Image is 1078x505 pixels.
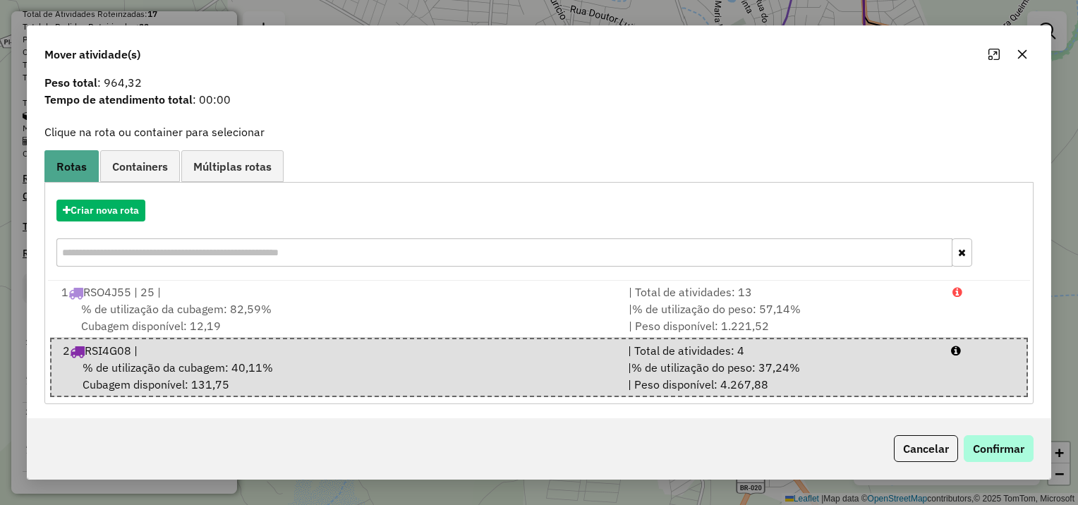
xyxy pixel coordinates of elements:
span: Containers [112,161,168,172]
button: Cancelar [894,435,958,462]
span: Rotas [56,161,87,172]
div: Cubagem disponível: 12,19 [53,300,620,334]
span: % de utilização da cubagem: 82,59% [81,302,272,316]
span: Múltiplas rotas [193,161,272,172]
button: Confirmar [964,435,1034,462]
div: | | Peso disponível: 4.267,88 [619,359,943,393]
div: 2 RSI4G08 | [54,342,619,359]
i: Porcentagens após mover as atividades: Cubagem: 131,31% Peso: 90,98% [952,286,962,298]
span: Mover atividade(s) [44,46,140,63]
div: | | Peso disponível: 1.221,52 [620,300,944,334]
div: 1 [53,284,620,300]
div: | Total de atividades: 13 [620,284,944,300]
span: : 00:00 [36,91,1042,108]
label: Clique na rota ou container para selecionar [44,123,265,140]
i: Porcentagens após mover as atividades: Cubagem: 55,62% Peso: 51,42% [951,345,961,356]
span: % de utilização do peso: 57,14% [632,302,801,316]
div: Cubagem disponível: 131,75 [54,359,619,393]
span: RSO4J55 | 25 | [83,285,161,299]
span: : 964,32 [36,74,1042,91]
button: Criar nova rota [56,200,145,221]
span: % de utilização da cubagem: 40,11% [83,360,273,375]
strong: Tempo de atendimento total [44,92,193,107]
strong: Peso total [44,75,97,90]
button: Maximize [983,43,1005,66]
div: | Total de atividades: 4 [619,342,943,359]
span: % de utilização do peso: 37,24% [631,360,800,375]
